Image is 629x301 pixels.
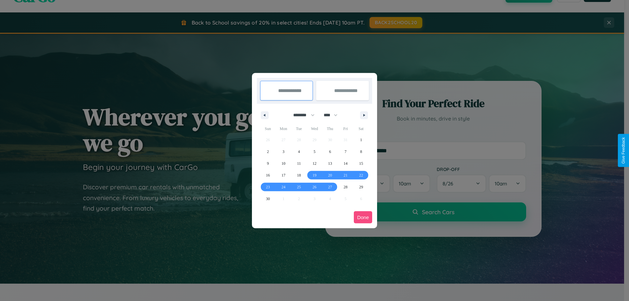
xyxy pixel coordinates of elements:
[322,123,338,134] span: Thu
[338,158,353,169] button: 14
[276,181,291,193] button: 24
[266,181,270,193] span: 23
[307,181,322,193] button: 26
[276,158,291,169] button: 10
[282,146,284,158] span: 3
[344,169,348,181] span: 21
[260,146,276,158] button: 2
[260,158,276,169] button: 9
[291,158,307,169] button: 11
[353,169,369,181] button: 22
[276,146,291,158] button: 3
[313,169,316,181] span: 19
[354,211,372,223] button: Done
[329,146,331,158] span: 6
[291,123,307,134] span: Tue
[298,146,300,158] span: 4
[307,158,322,169] button: 12
[313,158,316,169] span: 12
[314,146,315,158] span: 5
[291,181,307,193] button: 25
[260,193,276,205] button: 30
[359,158,363,169] span: 15
[297,169,301,181] span: 18
[338,146,353,158] button: 7
[313,181,316,193] span: 26
[307,169,322,181] button: 19
[328,158,332,169] span: 13
[297,181,301,193] span: 25
[322,158,338,169] button: 13
[276,169,291,181] button: 17
[267,158,269,169] span: 9
[291,146,307,158] button: 4
[353,134,369,146] button: 1
[328,181,332,193] span: 27
[344,181,348,193] span: 28
[621,137,626,164] div: Give Feedback
[266,169,270,181] span: 16
[360,134,362,146] span: 1
[353,181,369,193] button: 29
[359,169,363,181] span: 22
[344,158,348,169] span: 14
[260,181,276,193] button: 23
[353,123,369,134] span: Sat
[297,158,301,169] span: 11
[307,146,322,158] button: 5
[360,146,362,158] span: 8
[281,181,285,193] span: 24
[291,169,307,181] button: 18
[322,146,338,158] button: 6
[281,169,285,181] span: 17
[328,169,332,181] span: 20
[353,146,369,158] button: 8
[276,123,291,134] span: Mon
[267,146,269,158] span: 2
[260,123,276,134] span: Sun
[338,181,353,193] button: 28
[307,123,322,134] span: Wed
[281,158,285,169] span: 10
[338,169,353,181] button: 21
[353,158,369,169] button: 15
[359,181,363,193] span: 29
[338,123,353,134] span: Fri
[322,169,338,181] button: 20
[345,146,347,158] span: 7
[266,193,270,205] span: 30
[260,169,276,181] button: 16
[322,181,338,193] button: 27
